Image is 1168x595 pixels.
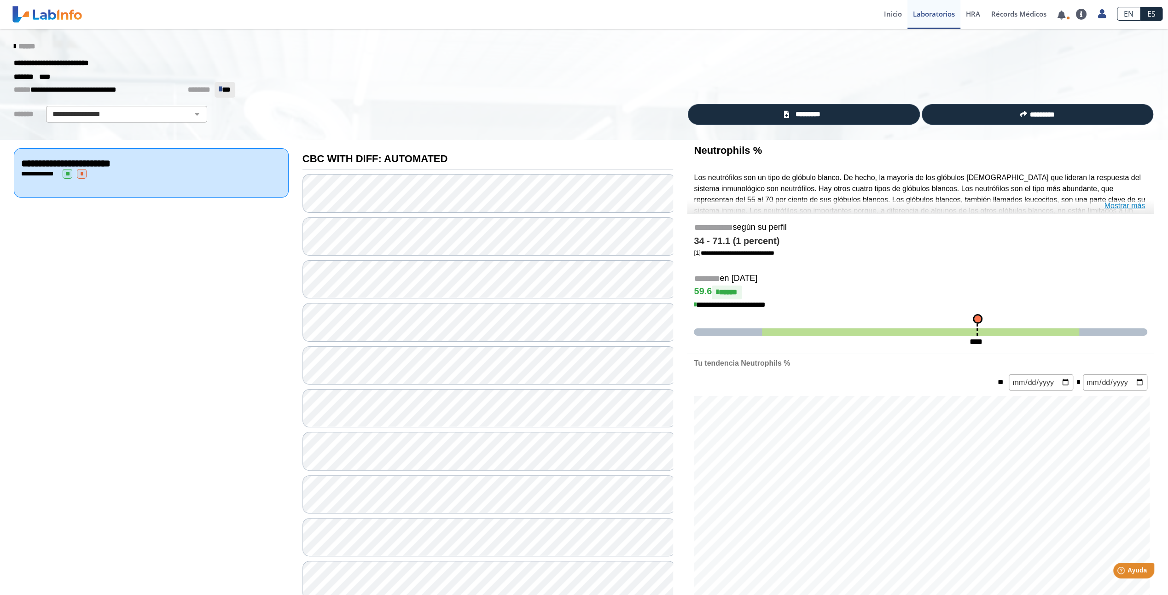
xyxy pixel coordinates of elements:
[966,9,980,18] span: HRA
[1104,200,1145,211] a: Mostrar más
[1117,7,1140,21] a: EN
[694,359,790,367] b: Tu tendencia Neutrophils %
[694,236,1147,247] h4: 34 - 71.1 (1 percent)
[1083,374,1147,391] input: mm/dd/yyyy
[694,145,762,156] b: Neutrophils %
[1009,374,1073,391] input: mm/dd/yyyy
[1140,7,1162,21] a: ES
[1086,559,1158,585] iframe: Help widget launcher
[694,222,1147,233] h5: según su perfil
[694,274,1147,284] h5: en [DATE]
[694,249,774,256] a: [1]
[694,286,1147,299] h4: 59.6
[302,153,447,164] b: CBC WITH DIFF: AUTOMATED
[694,172,1147,239] p: Los neutrófilos son un tipo de glóbulo blanco. De hecho, la mayoría de los glóbulos [DEMOGRAPHIC_...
